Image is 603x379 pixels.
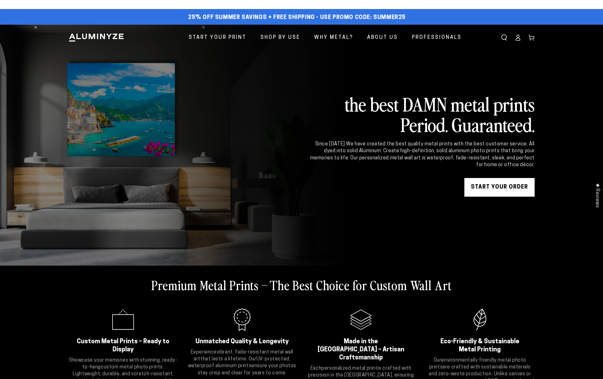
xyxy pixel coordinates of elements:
strong: personalized metal print [321,366,377,371]
p: Experience that lasts a lifetime. Our ensure your photos stay crisp and clear for years to come. [187,349,297,377]
a: Shop By Use [256,30,305,46]
strong: vibrant, fade-resistant metal wall art [194,350,293,362]
span: Shop By Use [260,33,300,42]
a: Start Your Print [184,30,251,46]
a: About Us [362,30,403,46]
h2: Custom Metal Prints – Ready to Display [76,338,170,354]
span: About Us [367,33,398,42]
a: Professionals [407,30,466,46]
h2: the best DAMN metal prints Period. Guaranteed. [309,94,535,135]
div: Click to open Judge.me floating reviews tab [591,178,603,212]
summary: Search our site [497,31,511,44]
span: Why Metal? [314,33,353,42]
div: Since [DATE] We have created the best quality metal prints with the best customer service. All dy... [309,141,535,169]
span: Start Your Print [189,33,246,42]
span: Professionals [412,33,462,42]
strong: environmentally friendly metal photo prints [429,358,526,370]
a: START YOUR Order [464,178,535,197]
span: 25% off Summer Savings + Free Shipping - Use Promo Code: SUMMER25 [188,14,406,21]
h2: Eco-Friendly & Sustainable Metal Printing [433,338,527,354]
a: Why Metal? [310,30,358,46]
h2: Premium Metal Prints – The Best Choice for Custom Wall Art [151,277,452,293]
strong: custom metal photo prints [101,365,163,370]
h2: Unmatched Quality & Longevity [195,338,289,346]
h2: Made in the [GEOGRAPHIC_DATA] – Artisan Craftsmanship [314,338,408,362]
img: Aluminyze [68,33,124,42]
